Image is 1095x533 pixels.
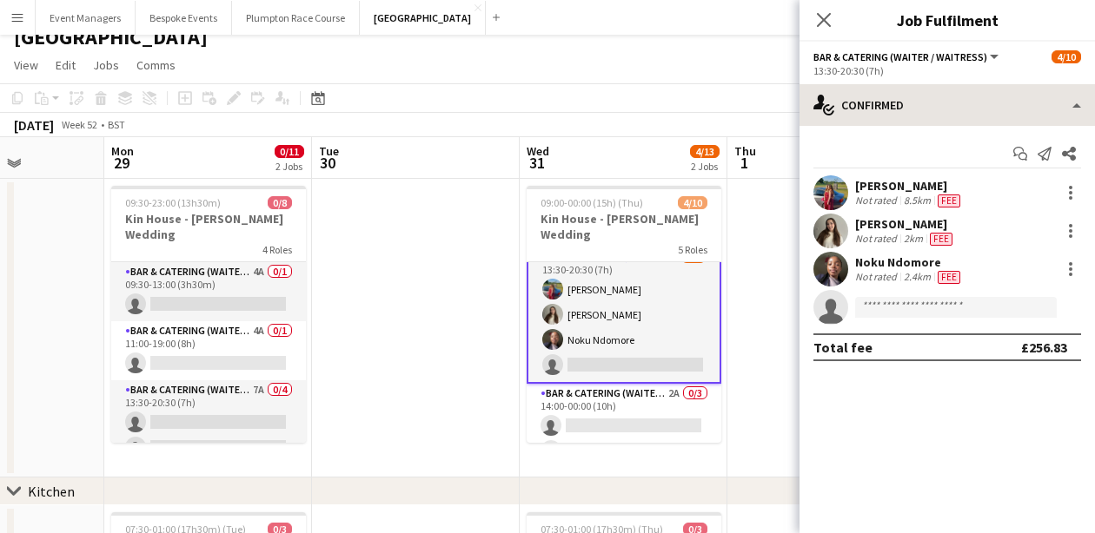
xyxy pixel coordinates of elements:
app-card-role: Bar & Catering (Waiter / waitress)4A0/111:00-19:00 (8h) [111,321,306,380]
span: 09:00-00:00 (15h) (Thu) [541,196,643,209]
div: 2 Jobs [275,160,303,173]
div: Not rated [855,232,900,246]
button: Bar & Catering (Waiter / waitress) [813,50,1001,63]
span: Fee [938,271,960,284]
div: BST [108,118,125,131]
span: 4 Roles [262,243,292,256]
div: Kitchen [28,483,75,500]
span: 09:30-23:00 (13h30m) [125,196,221,209]
div: Confirmed [800,84,1095,126]
div: Crew has different fees then in role [926,232,956,246]
span: Tue [319,143,339,159]
div: Crew has different fees then in role [934,194,964,207]
div: Crew has different fees then in role [934,270,964,284]
span: View [14,57,38,73]
div: [DATE] [14,116,54,134]
div: Noku Ndomore [855,254,964,270]
div: 2km [900,232,926,246]
span: 4/10 [678,196,707,209]
span: Mon [111,143,134,159]
span: 0/11 [275,145,304,158]
button: [GEOGRAPHIC_DATA] [360,1,486,35]
app-card-role: Bar & Catering (Waiter / waitress)2A0/314:00-00:00 (10h) [527,384,721,493]
div: Total fee [813,339,873,356]
div: [PERSON_NAME] [855,178,964,194]
span: Jobs [93,57,119,73]
a: Jobs [86,54,126,76]
span: 29 [109,153,134,173]
app-card-role: Bar & Catering (Waiter / waitress)7A0/413:30-20:30 (7h) [111,380,306,515]
span: 31 [524,153,549,173]
span: 5 Roles [678,243,707,256]
div: 2.4km [900,270,934,284]
span: Wed [527,143,549,159]
span: Comms [136,57,176,73]
div: [PERSON_NAME] [855,216,956,232]
div: £256.83 [1021,339,1067,356]
a: Edit [49,54,83,76]
div: 2 Jobs [691,160,719,173]
span: Fee [938,194,960,207]
app-job-card: 09:00-00:00 (15h) (Thu)4/10Kin House - [PERSON_NAME] Wedding5 RolesBar & Catering (Waiter / waitr... [527,186,721,443]
h1: [GEOGRAPHIC_DATA] [14,24,208,50]
app-card-role: Bar & Catering (Waiter / waitress)1A3/413:30-20:30 (7h)[PERSON_NAME][PERSON_NAME]Noku Ndomore [527,246,721,384]
button: Bespoke Events [136,1,232,35]
div: 8.5km [900,194,934,207]
button: Plumpton Race Course [232,1,360,35]
span: 4/13 [690,145,720,158]
button: Event Managers [36,1,136,35]
app-job-card: 09:30-23:00 (13h30m)0/8Kin House - [PERSON_NAME] Wedding4 RolesBar & Catering (Waiter / waitress)... [111,186,306,443]
span: 1 [732,153,756,173]
h3: Kin House - [PERSON_NAME] Wedding [111,211,306,242]
h3: Kin House - [PERSON_NAME] Wedding [527,211,721,242]
div: Not rated [855,194,900,207]
h3: Job Fulfilment [800,9,1095,31]
span: Week 52 [57,118,101,131]
a: View [7,54,45,76]
span: 0/8 [268,196,292,209]
div: Not rated [855,270,900,284]
span: Edit [56,57,76,73]
span: Bar & Catering (Waiter / waitress) [813,50,987,63]
div: 13:30-20:30 (7h) [813,64,1081,77]
a: Comms [129,54,182,76]
span: Fee [930,233,952,246]
span: 30 [316,153,339,173]
span: Thu [734,143,756,159]
span: 4/10 [1052,50,1081,63]
app-card-role: Bar & Catering (Waiter / waitress)4A0/109:30-13:00 (3h30m) [111,262,306,321]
